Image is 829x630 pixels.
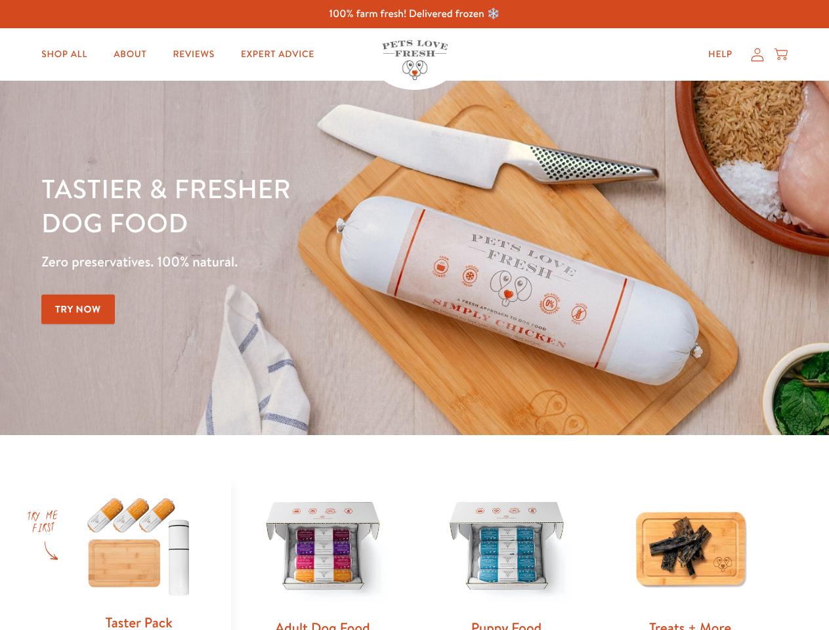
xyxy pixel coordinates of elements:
a: Help [698,41,743,68]
h1: Tastier & fresher dog food [41,171,539,240]
a: Shop All [31,41,98,68]
a: About [103,41,157,68]
a: Expert Advice [230,41,325,68]
a: Reviews [162,41,224,68]
p: Zero preservatives. 100% natural. [41,250,539,274]
img: Pets Love Fresh [382,40,448,80]
a: Try Now [41,295,115,324]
